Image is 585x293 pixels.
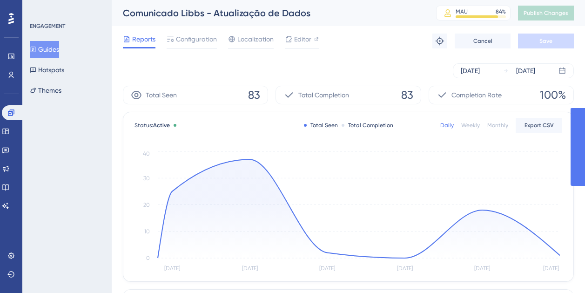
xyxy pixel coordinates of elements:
span: Editor [294,34,311,45]
span: Status: [134,122,170,129]
span: 83 [401,88,413,102]
tspan: 0 [146,255,150,261]
span: Active [153,122,170,129]
div: [DATE] [461,65,480,76]
div: 84 % [496,8,506,15]
button: Cancel [455,34,511,48]
div: Total Seen [304,122,338,129]
tspan: [DATE] [242,265,258,272]
span: Reports [132,34,155,45]
span: Cancel [473,37,492,45]
div: Weekly [461,122,480,129]
tspan: 40 [143,150,150,157]
button: Export CSV [516,118,562,133]
span: Publish Changes [524,9,568,17]
tspan: 30 [143,175,150,182]
span: Localization [237,34,274,45]
span: Export CSV [524,122,554,129]
span: Total Seen [146,89,177,101]
div: MAU [456,8,468,15]
span: Configuration [176,34,217,45]
div: Total Completion [342,122,393,129]
tspan: 20 [143,202,150,208]
div: Daily [440,122,454,129]
div: ENGAGEMENT [30,22,65,30]
button: Hotspots [30,61,64,78]
button: Publish Changes [518,6,574,20]
div: Monthly [487,122,508,129]
tspan: 10 [144,228,150,235]
button: Save [518,34,574,48]
span: 100% [540,88,566,102]
span: Completion Rate [451,89,502,101]
button: Guides [30,41,59,58]
tspan: [DATE] [474,265,490,272]
iframe: UserGuiding AI Assistant Launcher [546,256,574,284]
tspan: [DATE] [397,265,413,272]
tspan: [DATE] [319,265,335,272]
button: Themes [30,82,61,99]
tspan: [DATE] [164,265,180,272]
span: Total Completion [298,89,349,101]
div: [DATE] [516,65,535,76]
tspan: [DATE] [543,265,559,272]
span: Save [539,37,552,45]
span: 83 [248,88,260,102]
div: Comunicado Libbs - Atualização de Dados [123,7,413,20]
